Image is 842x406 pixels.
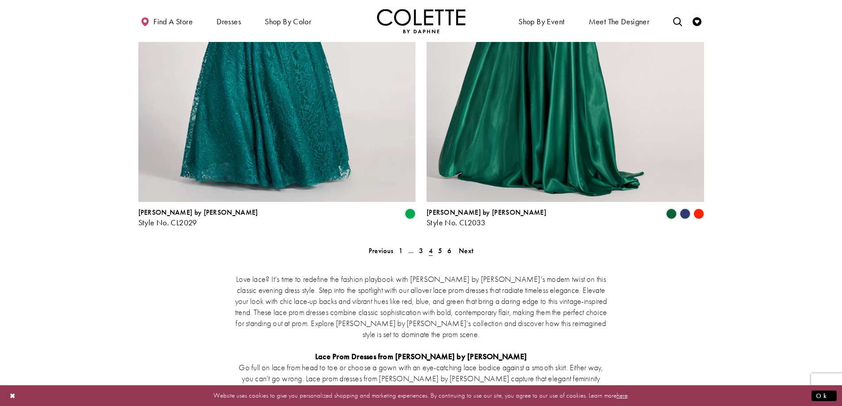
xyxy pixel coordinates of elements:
i: Scarlet [693,209,704,219]
a: 6 [445,244,454,257]
span: Dresses [217,17,241,26]
img: Colette by Daphne [377,9,465,33]
i: Emerald [405,209,415,219]
span: 4 [429,246,433,255]
p: Website uses cookies to give you personalized shopping and marketing experiences. By continuing t... [64,390,778,402]
a: 3 [416,244,426,257]
div: Colette by Daphne Style No. CL2029 [138,209,258,227]
span: 3 [419,246,423,255]
a: 5 [435,244,445,257]
span: Find a store [153,17,193,26]
a: here [617,391,628,400]
a: Meet the designer [587,9,652,33]
a: 1 [396,244,405,257]
a: Find a store [138,9,195,33]
span: Shop By Event [518,17,564,26]
i: Navy Blue [680,209,690,219]
a: Next Page [456,244,476,257]
span: Dresses [214,9,243,33]
span: Shop By Event [516,9,567,33]
i: Hunter [666,209,677,219]
a: Visit Home Page [377,9,465,33]
a: Check Wishlist [690,9,704,33]
span: Shop by color [263,9,313,33]
span: [PERSON_NAME] by [PERSON_NAME] [138,208,258,217]
span: Previous [369,246,393,255]
a: ... [406,244,417,257]
span: Next [459,246,473,255]
p: Love lace? It’s time to redefine the fashion playbook with [PERSON_NAME] by [PERSON_NAME]’s moder... [233,273,609,340]
span: Style No. CL2033 [427,217,485,228]
span: 5 [438,246,442,255]
button: Close Dialog [5,388,20,403]
strong: Lace Prom Dresses from [PERSON_NAME] by [PERSON_NAME] [315,351,527,361]
span: 1 [399,246,403,255]
span: [PERSON_NAME] by [PERSON_NAME] [427,208,546,217]
span: ... [408,246,414,255]
a: Prev Page [366,244,396,257]
span: Shop by color [265,17,311,26]
span: 6 [447,246,451,255]
a: Toggle search [671,9,684,33]
button: Submit Dialog [812,390,837,401]
span: Meet the designer [589,17,650,26]
span: Current page [426,244,435,257]
span: Style No. CL2029 [138,217,197,228]
div: Colette by Daphne Style No. CL2033 [427,209,546,227]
